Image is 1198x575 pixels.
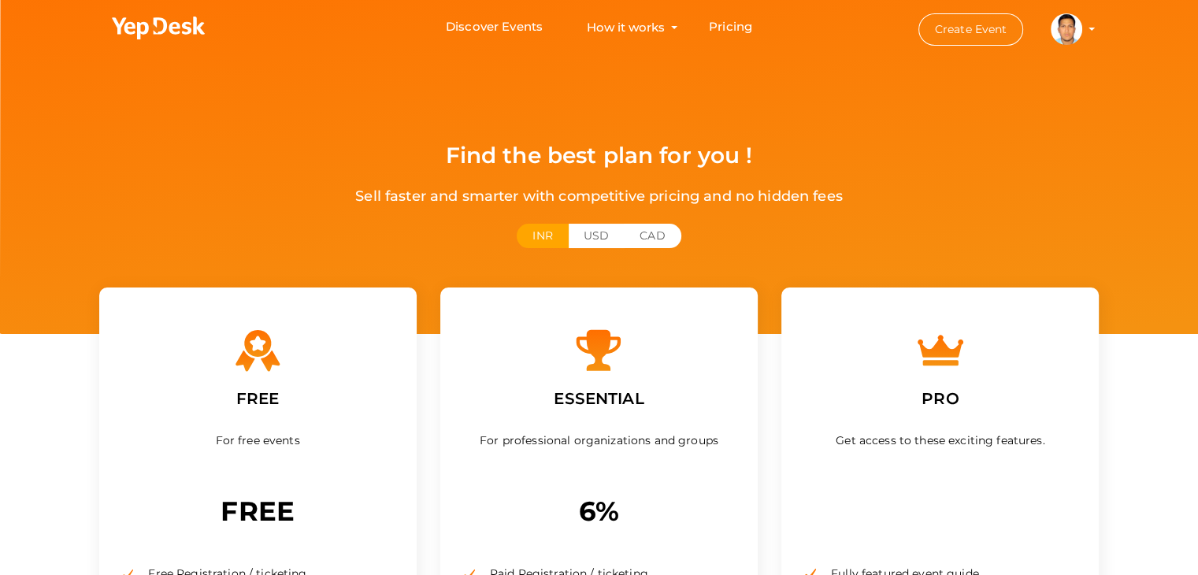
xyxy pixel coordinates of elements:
[910,374,970,423] label: PRO
[464,427,734,490] div: For professional organizations and groups
[709,13,752,42] a: Pricing
[464,490,734,532] p: 6%
[918,13,1024,46] button: Create Event
[446,13,543,42] a: Discover Events
[123,490,393,532] p: FREE
[8,126,1190,185] div: Find the best plan for you !
[123,427,393,490] div: For free events
[917,327,964,374] img: crown.svg
[224,374,291,423] label: FREE
[575,327,622,374] img: trophy.svg
[234,327,281,374] img: Free
[1051,13,1082,45] img: 3GAGCZCH_small.jpeg
[517,224,568,248] button: INR
[805,427,1075,490] div: Get access to these exciting features.
[8,185,1190,208] div: Sell faster and smarter with competitive pricing and no hidden fees
[542,374,655,423] label: ESSENTIAL
[568,224,625,248] button: USD
[582,13,669,42] button: How it works
[624,224,681,248] button: CAD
